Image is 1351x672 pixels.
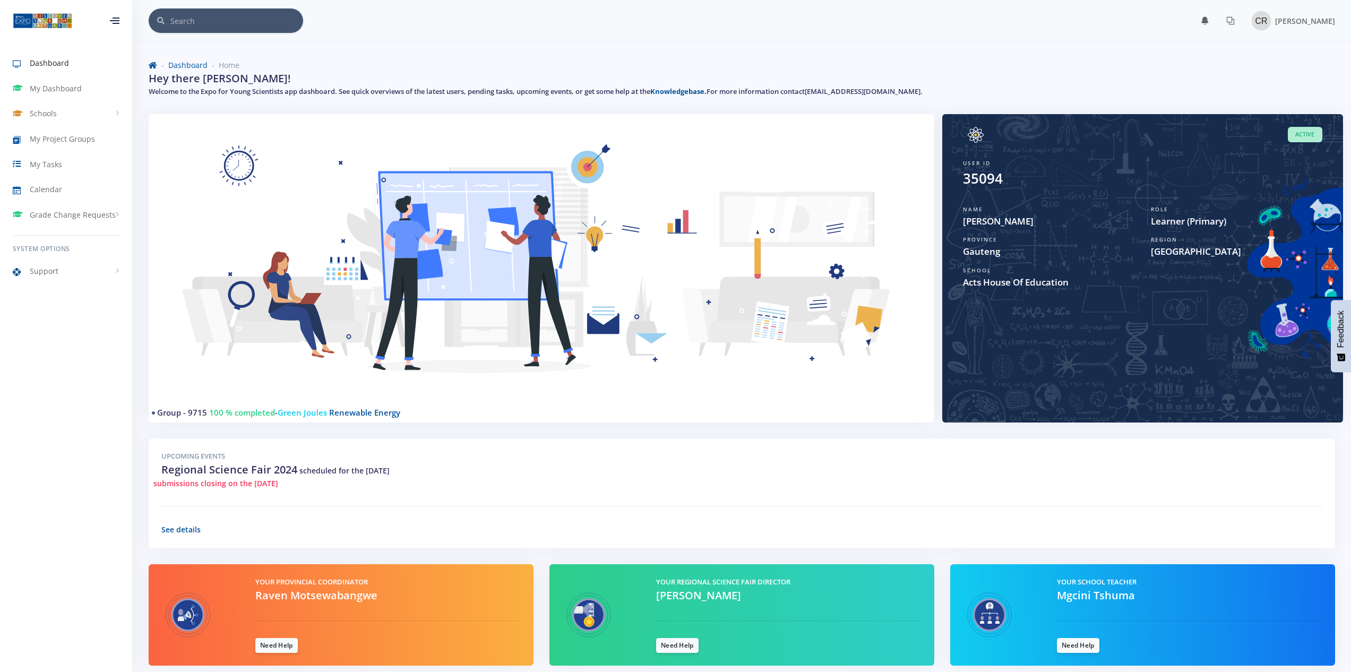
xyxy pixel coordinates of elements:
[1331,300,1351,372] button: Feedback - Show survey
[1151,205,1168,213] span: Role
[963,275,1322,289] span: Acts House Of Education
[149,87,1335,97] h5: Welcome to the Expo for Young Scientists app dashboard. See quick overviews of the latest users, ...
[1057,638,1099,653] a: Need Help
[963,236,997,243] span: Province
[963,168,1003,189] div: 35094
[255,588,377,602] span: Raven Motsewabangwe
[562,577,615,653] img: Regional Science Fair Director
[149,71,291,87] h2: Hey there [PERSON_NAME]!
[963,127,988,143] img: Image placeholder
[161,127,922,415] img: Learner
[963,205,983,213] span: Name
[13,12,72,29] img: ...
[168,60,208,70] a: Dashboard
[1252,11,1271,30] img: Image placeholder
[1151,245,1323,259] span: [GEOGRAPHIC_DATA]
[650,87,707,96] a: Knowledgebase.
[30,83,82,94] span: My Dashboard
[30,133,95,144] span: My Project Groups
[1151,236,1177,243] span: Region
[30,265,58,277] span: Support
[963,266,991,274] span: School
[299,466,390,476] span: scheduled for the [DATE]
[30,159,62,170] span: My Tasks
[963,214,1135,228] span: [PERSON_NAME]
[329,407,400,418] span: Renewable Energy
[30,209,116,220] span: Grade Change Requests
[963,245,1135,259] span: Gauteng
[153,478,278,489] span: submissions closing on the [DATE]
[963,577,1016,653] img: Teacher
[255,638,298,653] a: Need Help
[1057,577,1322,588] h5: Your School Teacher
[963,159,991,167] span: User ID
[1151,214,1323,228] span: Learner (Primary)
[255,577,521,588] h5: Your Provincial Coordinator
[805,87,920,96] a: [EMAIL_ADDRESS][DOMAIN_NAME]
[30,184,62,195] span: Calendar
[1243,9,1335,32] a: Image placeholder [PERSON_NAME]
[170,8,303,33] input: Search
[656,588,741,602] span: [PERSON_NAME]
[656,638,699,653] a: Need Help
[656,577,922,588] h5: Your Regional Science Fair Director
[149,59,1335,71] nav: breadcrumb
[30,108,57,119] span: Schools
[1288,127,1322,142] span: Active
[13,244,119,254] h6: System Options
[1275,16,1335,26] span: [PERSON_NAME]
[30,57,69,68] span: Dashboard
[208,59,239,71] li: Home
[1336,311,1346,348] span: Feedback
[161,524,201,535] a: See details
[1057,588,1135,602] span: Mgcini Tshuma
[157,407,917,419] h4: -
[278,407,327,418] span: Green Joules
[161,577,214,653] img: Provincial Coordinator
[157,407,207,418] a: Group - 9715
[161,451,1322,462] h5: Upcoming Events
[209,407,275,418] span: 100 % completed
[161,462,297,477] span: Regional Science Fair 2024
